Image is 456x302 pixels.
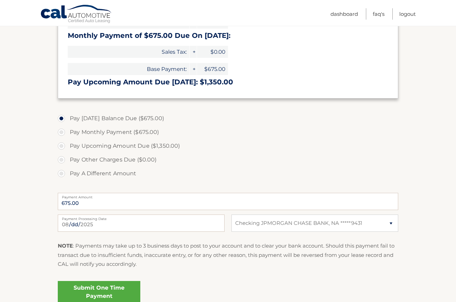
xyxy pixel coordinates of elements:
[58,241,398,269] p: : Payments may take up to 3 business days to post to your account and to clear your bank account....
[58,193,398,210] input: Payment Amount
[68,63,189,75] span: Base Payment:
[330,8,358,20] a: Dashboard
[58,167,398,180] label: Pay A Different Amount
[68,46,189,58] span: Sales Tax:
[58,193,398,198] label: Payment Amount
[58,112,398,125] label: Pay [DATE] Balance Due ($675.00)
[58,125,398,139] label: Pay Monthly Payment ($675.00)
[68,31,388,40] h3: Monthly Payment of $675.00 Due On [DATE]:
[58,215,225,232] input: Payment Date
[58,139,398,153] label: Pay Upcoming Amount Due ($1,350.00)
[373,8,384,20] a: FAQ's
[68,78,388,86] h3: Pay Upcoming Amount Due [DATE]: $1,350.00
[190,46,197,58] span: +
[190,63,197,75] span: +
[58,215,225,220] label: Payment Processing Date
[58,242,73,249] strong: NOTE
[399,8,416,20] a: Logout
[197,63,228,75] span: $675.00
[40,4,112,24] a: Cal Automotive
[197,46,228,58] span: $0.00
[58,153,398,167] label: Pay Other Charges Due ($0.00)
